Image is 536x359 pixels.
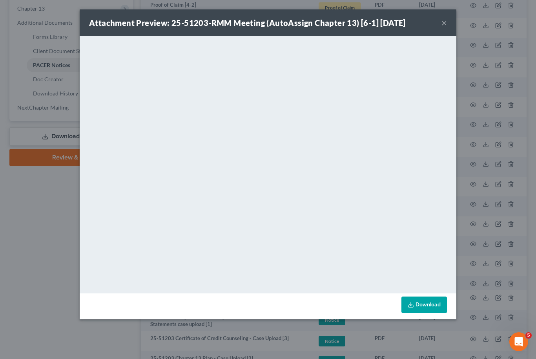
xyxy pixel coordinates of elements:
button: × [441,18,447,27]
span: 5 [525,332,532,339]
iframe: <object ng-attr-data='[URL][DOMAIN_NAME]' type='application/pdf' width='100%' height='650px'></ob... [80,36,456,291]
strong: Attachment Preview: 25-51203-RMM Meeting (AutoAssign Chapter 13) [6-1] [DATE] [89,18,406,27]
a: Download [401,297,447,313]
iframe: Intercom live chat [509,332,528,351]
